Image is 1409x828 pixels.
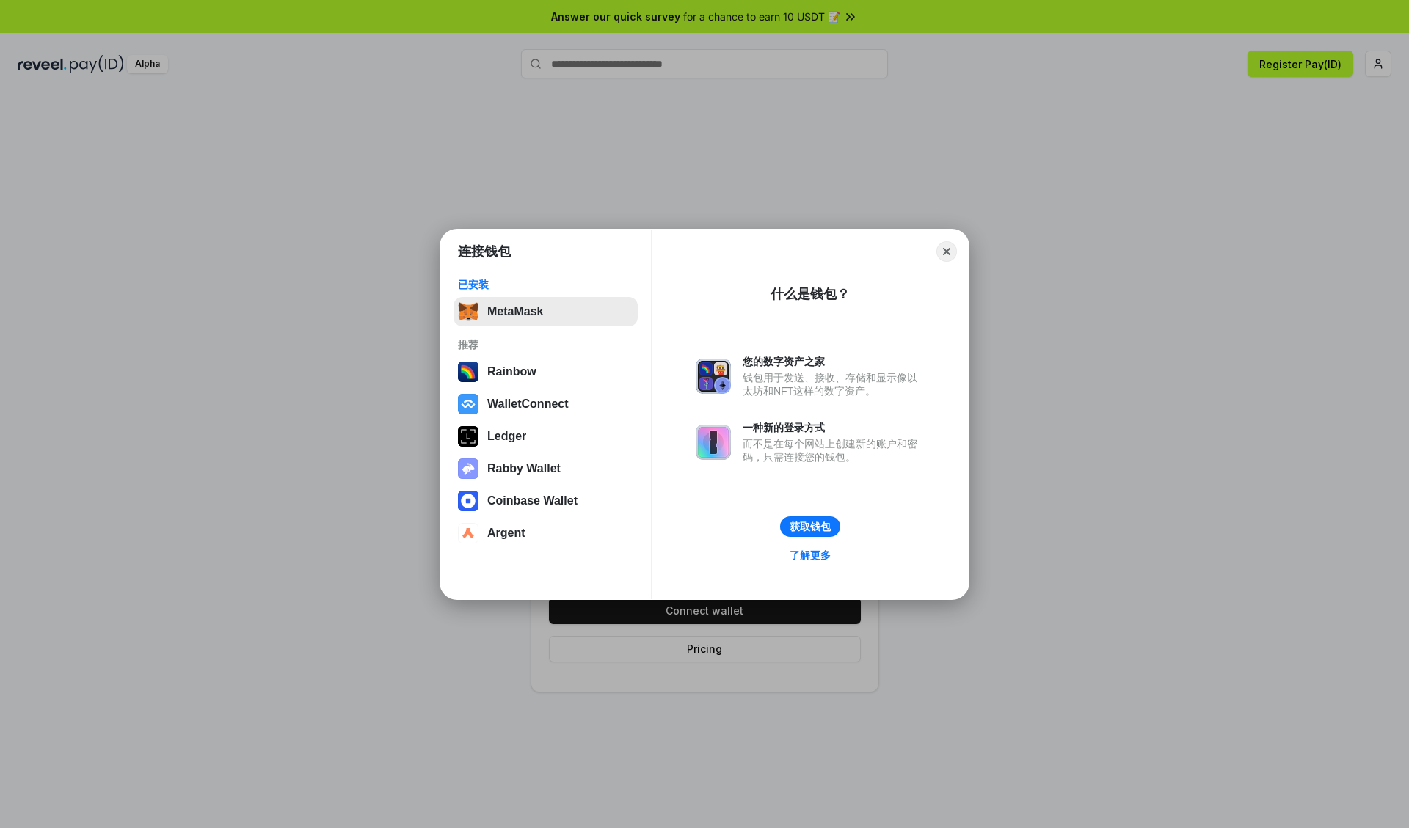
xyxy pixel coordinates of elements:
[454,519,638,548] button: Argent
[487,462,561,475] div: Rabby Wallet
[458,338,633,351] div: 推荐
[936,241,957,262] button: Close
[771,285,850,303] div: 什么是钱包？
[454,486,638,516] button: Coinbase Wallet
[458,523,478,543] img: svg+xml,%3Csvg%20width%3D%2228%22%20height%3D%2228%22%20viewBox%3D%220%200%2028%2028%22%20fill%3D...
[790,549,831,562] div: 了解更多
[454,389,638,419] button: WalletConnect
[790,520,831,533] div: 获取钱包
[743,371,925,397] div: 钱包用于发送、接收、存储和显示像以太坊和NFT这样的数字资产。
[743,421,925,434] div: 一种新的登录方式
[458,491,478,511] img: svg+xml,%3Csvg%20width%3D%2228%22%20height%3D%2228%22%20viewBox%3D%220%200%2028%2028%22%20fill%3D...
[454,422,638,451] button: Ledger
[458,426,478,447] img: svg+xml,%3Csvg%20xmlns%3D%22http%3A%2F%2Fwww.w3.org%2F2000%2Fsvg%22%20width%3D%2228%22%20height%3...
[458,301,478,322] img: svg+xml,%3Csvg%20fill%3D%22none%22%20height%3D%2233%22%20viewBox%3D%220%200%2035%2033%22%20width%...
[458,362,478,382] img: svg+xml,%3Csvg%20width%3D%22120%22%20height%3D%22120%22%20viewBox%3D%220%200%20120%20120%22%20fil...
[458,278,633,291] div: 已安装
[487,494,578,508] div: Coinbase Wallet
[454,357,638,386] button: Rainbow
[487,365,536,378] div: Rainbow
[458,458,478,479] img: svg+xml,%3Csvg%20xmlns%3D%22http%3A%2F%2Fwww.w3.org%2F2000%2Fsvg%22%20fill%3D%22none%22%20viewBox...
[454,297,638,326] button: MetaMask
[781,546,840,565] a: 了解更多
[487,305,543,318] div: MetaMask
[458,243,511,260] h1: 连接钱包
[454,454,638,483] button: Rabby Wallet
[487,527,525,540] div: Argent
[487,397,569,411] div: WalletConnect
[743,355,925,368] div: 您的数字资产之家
[458,394,478,414] img: svg+xml,%3Csvg%20width%3D%2228%22%20height%3D%2228%22%20viewBox%3D%220%200%2028%2028%22%20fill%3D...
[780,516,840,537] button: 获取钱包
[743,437,925,464] div: 而不是在每个网站上创建新的账户和密码，只需连接您的钱包。
[487,430,526,443] div: Ledger
[696,359,731,394] img: svg+xml,%3Csvg%20xmlns%3D%22http%3A%2F%2Fwww.w3.org%2F2000%2Fsvg%22%20fill%3D%22none%22%20viewBox...
[696,425,731,460] img: svg+xml,%3Csvg%20xmlns%3D%22http%3A%2F%2Fwww.w3.org%2F2000%2Fsvg%22%20fill%3D%22none%22%20viewBox...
